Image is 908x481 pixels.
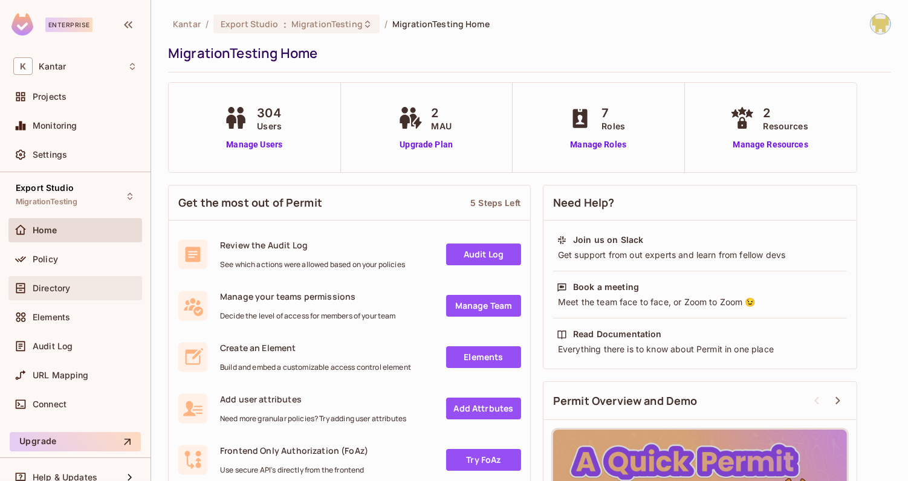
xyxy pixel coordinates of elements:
span: : [283,19,287,29]
span: Monitoring [33,121,77,131]
span: Need Help? [553,195,615,210]
span: MigrationTesting [291,18,363,30]
span: Settings [33,150,67,160]
a: Elements [446,346,521,368]
span: Resources [764,120,808,132]
span: URL Mapping [33,370,89,380]
span: Workspace: Kantar [39,62,66,71]
span: Projects [33,92,66,102]
div: Book a meeting [573,281,639,293]
span: Audit Log [33,341,73,351]
span: 2 [764,104,808,122]
span: 304 [257,104,282,122]
span: the active workspace [173,18,201,30]
span: See which actions were allowed based on your policies [220,260,405,270]
span: Decide the level of access for members of your team [220,311,396,321]
div: Enterprise [45,18,92,32]
img: Girishankar.VP@kantar.com [871,14,890,34]
span: Frontend Only Authorization (FoAz) [220,445,368,456]
span: Elements [33,312,70,322]
span: Permit Overview and Demo [553,393,698,408]
span: Home [33,225,57,235]
button: Upgrade [10,432,141,451]
span: K [13,57,33,75]
span: Policy [33,254,58,264]
div: Get support from out experts and learn from fellow devs [557,249,843,261]
span: Use secure API's directly from the frontend [220,465,368,475]
a: Upgrade Plan [395,138,458,151]
div: Read Documentation [573,328,662,340]
a: Manage Roles [565,138,631,151]
span: Users [257,120,282,132]
a: Manage Users [221,138,288,151]
span: 7 [602,104,625,122]
div: MigrationTesting Home [168,44,885,62]
span: 2 [432,104,452,122]
span: MAU [432,120,452,132]
span: Directory [33,283,70,293]
span: Review the Audit Log [220,239,405,251]
span: Export Studio [221,18,279,30]
div: Everything there is to know about Permit in one place [557,343,843,355]
span: Add user attributes [220,393,406,405]
span: MigrationTesting [16,197,77,207]
div: Join us on Slack [573,234,643,246]
a: Audit Log [446,244,521,265]
div: Meet the team face to face, or Zoom to Zoom 😉 [557,296,843,308]
li: / [206,18,209,30]
span: Create an Element [220,342,411,353]
span: Manage your teams permissions [220,291,396,302]
img: SReyMgAAAABJRU5ErkJggg== [11,13,33,36]
a: Manage Team [446,295,521,317]
span: Connect [33,399,66,409]
a: Try FoAz [446,449,521,471]
li: / [384,18,388,30]
a: Manage Resources [727,138,814,151]
span: Build and embed a customizable access control element [220,363,411,372]
div: 5 Steps Left [470,197,520,208]
a: Add Attrbutes [446,398,521,419]
span: Need more granular policies? Try adding user attributes [220,414,406,424]
span: Roles [602,120,625,132]
span: Export Studio [16,183,74,193]
span: Get the most out of Permit [178,195,322,210]
span: MigrationTesting Home [392,18,490,30]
